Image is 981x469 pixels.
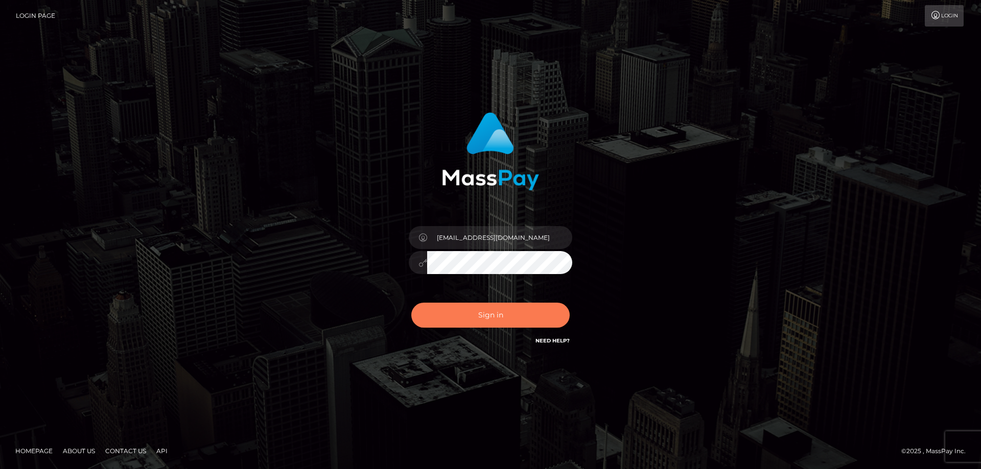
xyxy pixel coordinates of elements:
a: About Us [59,443,99,459]
div: © 2025 , MassPay Inc. [901,446,973,457]
input: Username... [427,226,572,249]
a: Need Help? [535,337,570,344]
button: Sign in [411,303,570,328]
img: MassPay Login [442,112,539,190]
a: Login [925,5,964,27]
a: Homepage [11,443,57,459]
a: Contact Us [101,443,150,459]
a: Login Page [16,5,55,27]
a: API [152,443,172,459]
